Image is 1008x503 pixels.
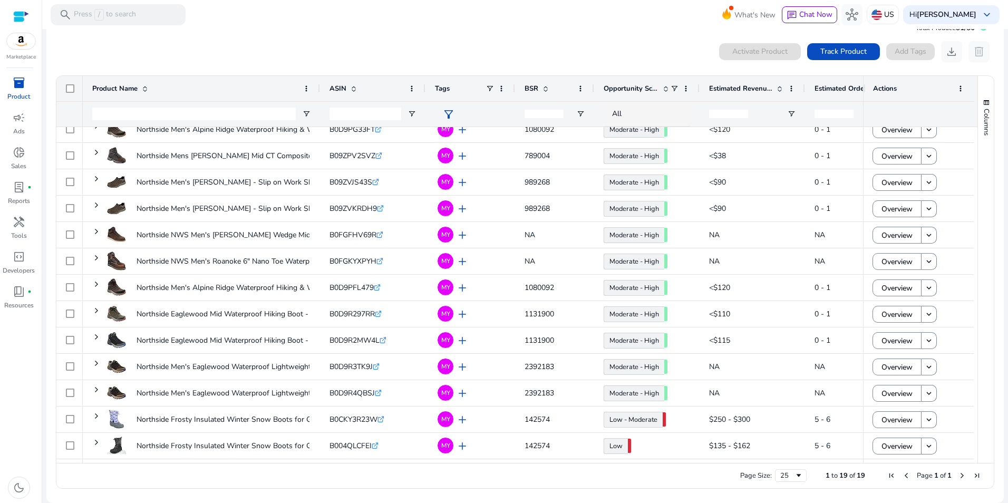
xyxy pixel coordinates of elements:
[13,181,25,194] span: lab_profile
[525,388,554,398] span: 2392183
[137,409,359,430] p: Northside Frosty Insulated Winter Snow Boots for Girls and Boys...
[456,123,469,136] span: add
[456,308,469,321] span: add
[924,125,934,134] mat-icon: keyboard_arrow_down
[107,172,126,191] img: 31xJ9etzF2L._AC_US40_.jpg
[107,357,126,376] img: 41kvz-XcoQL._AC_US40_.jpg
[924,336,934,345] mat-icon: keyboard_arrow_down
[92,84,138,93] span: Product Name
[4,301,34,310] p: Resources
[815,256,825,266] span: NA
[456,387,469,400] span: add
[709,256,720,266] span: NA
[604,122,664,138] a: Moderate - High
[982,109,991,136] span: Columns
[924,283,934,293] mat-icon: keyboard_arrow_down
[525,441,550,451] span: 142574
[137,303,378,325] p: Northside Eaglewood Mid Waterproof Hiking Boot - Men's Lightweight,...
[815,204,830,214] span: 0 - 1
[525,414,550,424] span: 142574
[92,108,296,120] input: Product Name Filter Input
[456,361,469,373] span: add
[456,255,469,268] span: add
[137,224,410,246] p: Northside NWS Men's [PERSON_NAME] Wedge Mid Waterproof Soft Toe leather...
[137,277,356,298] p: Northside Men's Alpine Ridge Waterproof Hiking & Work Boots -...
[924,230,934,240] mat-icon: keyboard_arrow_down
[857,471,865,480] span: 19
[664,360,667,374] span: 66.19
[628,439,631,453] span: 38.86
[329,151,375,161] span: B09ZPV2SVZ
[815,177,830,187] span: 0 - 1
[13,76,25,89] span: inventory_2
[604,254,664,269] a: Moderate - High
[441,284,450,291] span: MY
[107,120,126,139] img: 41Ia9eYyo4L._AC_US40_.jpg
[435,84,450,93] span: Tags
[815,230,825,240] span: NA
[137,435,359,457] p: Northside Frosty Insulated Winter Snow Boots for Girls and Boys...
[820,46,867,57] span: Track Product
[525,124,554,134] span: 1080092
[94,9,104,21] span: /
[441,258,450,264] span: MY
[7,33,35,49] img: amazon.svg
[881,383,913,404] span: Overview
[456,229,469,241] span: add
[329,84,346,93] span: ASIN
[329,309,375,319] span: B0D9R297RR
[981,8,993,21] span: keyboard_arrow_down
[815,124,830,134] span: 0 - 1
[604,438,628,454] a: Low
[873,121,922,138] button: Overview
[815,283,830,293] span: 0 - 1
[525,84,538,93] span: BSR
[839,471,848,480] span: 19
[441,311,450,317] span: MY
[13,111,25,124] span: campaign
[709,204,726,214] span: <$90
[924,362,934,372] mat-icon: keyboard_arrow_down
[604,306,664,322] a: Moderate - High
[940,471,946,480] span: of
[664,201,667,216] span: 65.95
[107,436,126,455] img: 41ib5xnmpVL._AC_US40_.jpg
[107,331,126,350] img: 41blVWMsLXL._AC_US40_.jpg
[881,146,913,167] span: Overview
[137,330,378,351] p: Northside Eaglewood Mid Waterproof Hiking Boot - Men's Lightweight,...
[873,411,922,428] button: Overview
[941,41,962,62] button: download
[873,306,922,323] button: Overview
[787,10,797,21] span: chat
[881,172,913,194] span: Overview
[924,389,934,398] mat-icon: keyboard_arrow_down
[881,251,913,273] span: Overview
[8,196,30,206] p: Reports
[137,198,386,219] p: Northside Men's [PERSON_NAME] - Slip on Work Shoes. All-Day Memory...
[934,471,938,480] span: 1
[137,171,386,193] p: Northside Men's [PERSON_NAME] - Slip on Work Shoes. All-Day Memory...
[6,53,36,61] p: Marketplace
[11,161,26,171] p: Sales
[525,256,535,266] span: NA
[664,386,667,400] span: 66.19
[456,150,469,162] span: add
[664,175,667,189] span: 65.95
[604,412,663,428] a: Low - Moderate
[329,388,375,398] span: B0D9R4QBSJ
[881,198,913,220] span: Overview
[873,227,922,244] button: Overview
[302,110,311,118] button: Open Filter Menu
[107,278,126,297] img: 41Ia9eYyo4L._AC_US40_.jpg
[924,178,934,187] mat-icon: keyboard_arrow_down
[59,8,72,21] span: search
[815,151,830,161] span: 0 - 1
[787,110,796,118] button: Open Filter Menu
[107,252,126,270] img: 41er1fa8mML._AC_US40_.jpg
[740,471,772,480] div: Page Size:
[329,124,375,134] span: B0D9PG33FT
[709,335,730,345] span: <$115
[456,282,469,294] span: add
[924,151,934,161] mat-icon: keyboard_arrow_down
[329,414,377,424] span: B0CKY3R23W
